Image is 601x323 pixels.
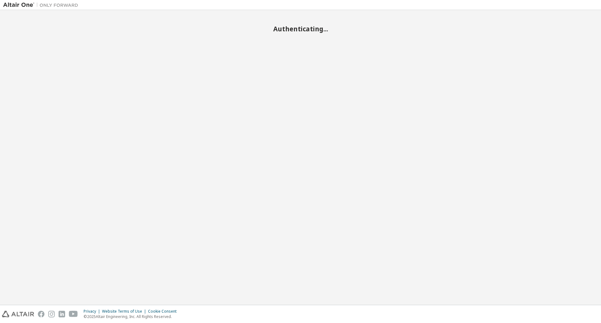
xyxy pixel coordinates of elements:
h2: Authenticating... [3,25,598,33]
img: facebook.svg [38,311,44,317]
div: Cookie Consent [148,309,180,314]
p: © 2025 Altair Engineering, Inc. All Rights Reserved. [84,314,180,319]
img: instagram.svg [48,311,55,317]
div: Privacy [84,309,102,314]
img: Altair One [3,2,81,8]
img: youtube.svg [69,311,78,317]
img: linkedin.svg [59,311,65,317]
img: altair_logo.svg [2,311,34,317]
div: Website Terms of Use [102,309,148,314]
